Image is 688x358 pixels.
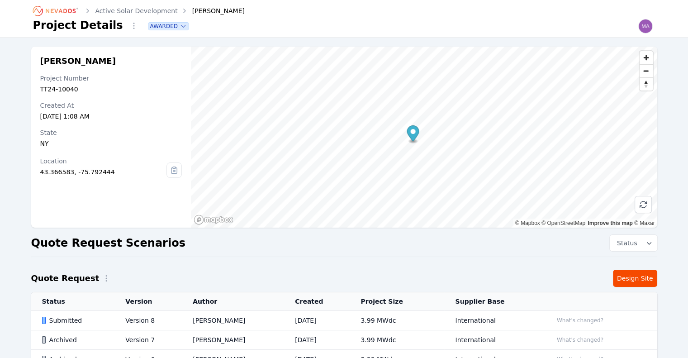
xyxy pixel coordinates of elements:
div: Map marker [407,125,419,144]
button: Zoom out [640,64,653,77]
th: Status [31,292,115,311]
td: Version 8 [114,311,182,330]
h2: [PERSON_NAME] [40,56,182,67]
canvas: Map [191,47,657,228]
h1: Project Details [33,18,123,33]
nav: Breadcrumb [33,4,245,18]
h2: Quote Request [31,272,100,285]
div: [DATE] 1:08 AM [40,112,182,121]
td: 3.99 MWdc [350,330,444,350]
div: TT24-10040 [40,85,182,94]
div: Archived [42,335,110,344]
div: State [40,128,182,137]
img: matthew.breyfogle@nevados.solar [638,19,653,33]
td: International [444,330,541,350]
th: Author [182,292,284,311]
div: 43.366583, -75.792444 [40,167,167,177]
button: Zoom in [640,51,653,64]
div: [PERSON_NAME] [180,6,245,15]
td: International [444,311,541,330]
div: Created At [40,101,182,110]
td: [DATE] [284,330,350,350]
div: NY [40,139,182,148]
a: Design Site [613,270,657,287]
th: Created [284,292,350,311]
a: Mapbox [515,220,540,226]
tr: SubmittedVersion 8[PERSON_NAME][DATE]3.99 MWdcInternationalWhat's changed? [31,311,657,330]
span: Status [613,239,637,248]
span: Reset bearing to north [640,78,653,91]
th: Project Size [350,292,444,311]
td: [DATE] [284,311,350,330]
a: OpenStreetMap [541,220,585,226]
td: 3.99 MWdc [350,311,444,330]
th: Version [114,292,182,311]
a: Improve this map [588,220,632,226]
a: Maxar [634,220,655,226]
h2: Quote Request Scenarios [31,236,185,250]
button: Awarded [148,23,189,30]
td: [PERSON_NAME] [182,330,284,350]
div: Location [40,157,167,166]
button: What's changed? [553,315,607,325]
button: Reset bearing to north [640,77,653,91]
div: Project Number [40,74,182,83]
th: Supplier Base [444,292,541,311]
button: What's changed? [553,335,607,345]
a: Mapbox homepage [194,215,233,225]
div: Submitted [42,316,110,325]
a: Active Solar Development [95,6,178,15]
button: Status [610,235,657,251]
td: [PERSON_NAME] [182,311,284,330]
tr: ArchivedVersion 7[PERSON_NAME][DATE]3.99 MWdcInternationalWhat's changed? [31,330,657,350]
span: Zoom out [640,65,653,77]
td: Version 7 [114,330,182,350]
